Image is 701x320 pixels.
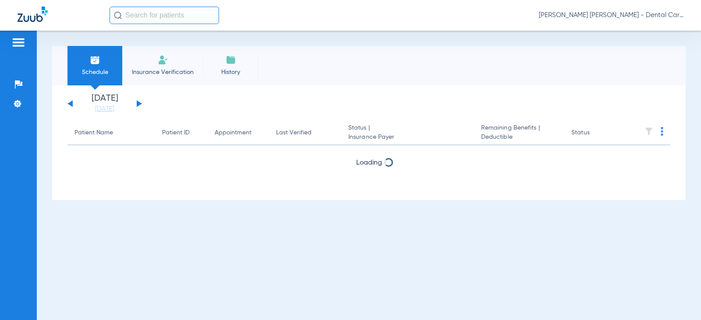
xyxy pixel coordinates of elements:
div: Patient ID [162,128,201,137]
th: Status | [341,121,474,145]
span: Deductible [481,133,557,142]
span: Loading [356,159,382,166]
img: Search Icon [114,11,122,19]
div: Last Verified [276,128,334,137]
span: Schedule [74,68,116,77]
div: Patient Name [74,128,113,137]
img: Schedule [90,55,100,65]
div: Appointment [215,128,251,137]
img: History [226,55,236,65]
img: Manual Insurance Verification [158,55,168,65]
div: Patient Name [74,128,148,137]
input: Search for patients [110,7,219,24]
span: History [210,68,251,77]
div: Last Verified [276,128,312,137]
span: [PERSON_NAME] [PERSON_NAME] - Dental Care of [PERSON_NAME] [539,11,683,20]
th: Status [564,121,623,145]
img: Zuub Logo [18,7,48,22]
span: Insurance Verification [129,68,197,77]
img: filter.svg [644,127,653,136]
li: [DATE] [78,94,131,113]
th: Remaining Benefits | [474,121,564,145]
span: Insurance Payer [348,133,467,142]
div: Appointment [215,128,262,137]
img: hamburger-icon [11,37,25,48]
a: [DATE] [78,105,131,113]
div: Patient ID [162,128,190,137]
img: group-dot-blue.svg [661,127,663,136]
